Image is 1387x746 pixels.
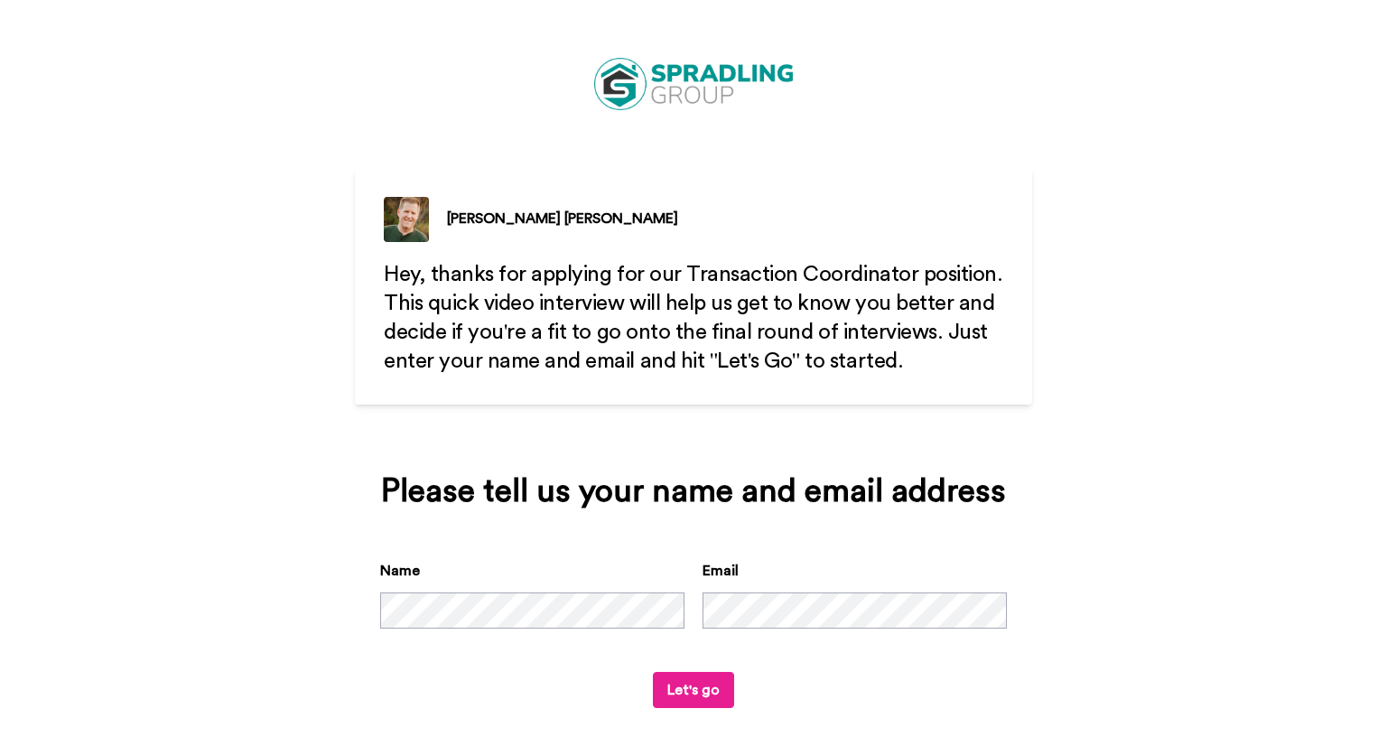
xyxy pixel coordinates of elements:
[380,560,420,582] label: Name
[380,473,1007,509] div: Please tell us your name and email address
[703,560,739,582] label: Email
[447,208,678,229] div: [PERSON_NAME] [PERSON_NAME]
[384,264,1008,372] span: Hey, thanks for applying for our Transaction Coordinator position. This quick video interview wil...
[594,58,793,110] img: https://cdn.bonjoro.com/media/03eb03f3-76ae-4068-bcec-0a217477c8d4/984e289f-825f-4648-a94f-ac7822...
[653,672,734,708] button: Let's go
